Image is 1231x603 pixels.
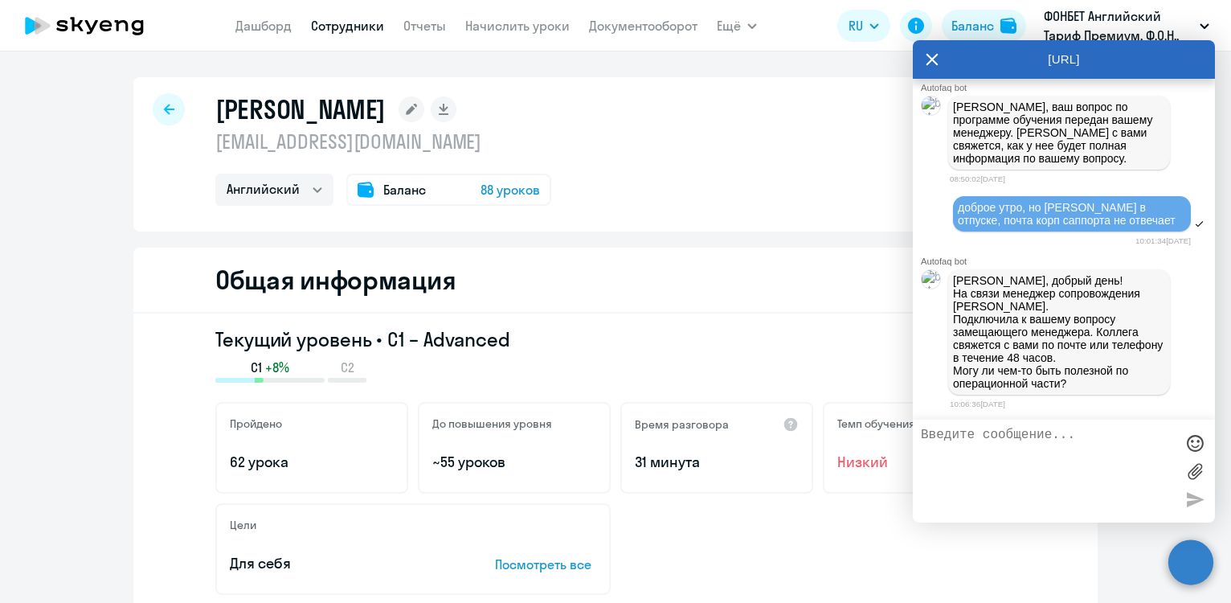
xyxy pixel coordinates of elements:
img: bot avatar [922,270,942,322]
p: ~55 уроков [432,452,596,473]
h5: Время разговора [635,417,729,432]
span: RU [849,16,863,35]
div: Баланс [951,16,994,35]
span: 88 уроков [481,180,540,199]
label: Лимит 10 файлов [1183,459,1207,483]
a: Дашборд [235,18,292,34]
img: balance [1000,18,1016,34]
button: Балансbalance [942,10,1026,42]
time: 08:50:02[DATE] [950,174,1005,183]
span: C1 [251,359,262,376]
h5: Пройдено [230,416,282,431]
time: 10:01:34[DATE] [1135,236,1191,245]
a: Сотрудники [311,18,384,34]
p: 62 урока [230,452,394,473]
span: Низкий [837,452,1001,473]
p: ФОНБЕТ Английский Тариф Премиум, Ф.О.Н., ООО [1044,6,1193,45]
a: Начислить уроки [465,18,570,34]
div: Autofaq bot [921,256,1215,266]
p: Для себя [230,553,445,574]
span: C2 [341,359,354,376]
h1: [PERSON_NAME] [215,93,386,125]
button: RU [837,10,890,42]
h5: Темп обучения [837,416,915,431]
div: Autofaq bot [921,83,1215,92]
a: Отчеты [403,18,446,34]
h5: До повышения уровня [432,416,552,431]
p: 31 минута [635,452,799,473]
span: Баланс [383,180,426,199]
span: +8% [265,359,289,376]
p: [PERSON_NAME], ваш вопрос по программе обучения передан вашему менеджеру. [PERSON_NAME] с вами св... [953,100,1165,165]
span: доброе утро, но [PERSON_NAME] в отпуске, почта корп саппорта не отвечает [958,201,1176,227]
button: Ещё [717,10,757,42]
img: bot avatar [922,96,942,148]
span: Ещё [717,16,741,35]
h3: Текущий уровень • C1 – Advanced [215,326,1016,352]
a: Документооборот [589,18,697,34]
p: Посмотреть все [495,555,596,574]
p: [PERSON_NAME], добрый день! На связи менеджер сопровождения [PERSON_NAME]. Подключила к вашему во... [953,274,1165,390]
h5: Цели [230,518,256,532]
button: ФОНБЕТ Английский Тариф Премиум, Ф.О.Н., ООО [1036,6,1217,45]
p: [EMAIL_ADDRESS][DOMAIN_NAME] [215,129,551,154]
h2: Общая информация [215,264,456,296]
time: 10:06:36[DATE] [950,400,1005,408]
